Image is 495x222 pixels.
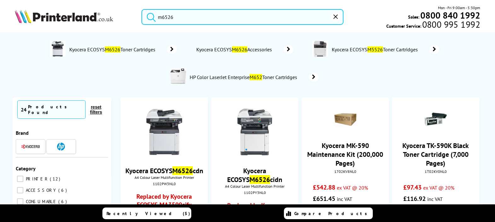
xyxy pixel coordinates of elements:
div: 1102PY3NL0 [216,190,294,195]
img: Printerland Logo [15,9,113,23]
div: 1T02KV0NL0 [397,169,475,174]
a: Kyocera ECOSYSM5526Toner Cartridges [331,41,439,58]
span: A4 Colour Laser Multifunction Printer [214,184,296,189]
span: Category [16,165,36,172]
mark: M5526 [367,46,383,53]
span: 0800 995 1992 [421,21,480,27]
a: Kyocera ECOSYSM6526cidn [227,166,282,184]
img: J7Z98A-conspage.jpg [170,69,186,84]
span: Kyocera ECOSYS Accessories [196,46,274,53]
div: 1702KV8NL0 [306,169,384,174]
span: Recently Viewed (5) [106,211,190,216]
a: Kyocera ECOSYSM6526Toner Cartridges [69,41,177,58]
span: 6 [58,199,68,204]
span: Compare Products [294,211,371,216]
img: kyocerta-m6026cdn-front-small.jpg [141,108,188,156]
a: Kyocera MK-590 Maintenance Kit (200,000 Pages) [307,141,383,168]
mark: M6526 [172,166,193,175]
a: Replaced by Kyocera ECOSYS MA2600cfx [222,201,287,221]
span: Sales: [408,14,419,20]
span: £542.88 [313,183,335,191]
span: £651.45 [313,195,335,203]
img: HP [57,143,65,151]
span: £97.43 [403,183,422,191]
span: Brand [16,130,29,136]
img: kyo-m2535-maintkit-small.jpg [334,108,356,130]
mark: M6526 [105,46,120,53]
input: CONSUMABLE 6 [17,198,23,205]
a: Printerland Logo [15,9,133,25]
button: reset filters [86,104,107,115]
span: £116.92 [403,195,426,203]
span: 24 [21,106,26,113]
div: 1102PW3NL0 [125,181,203,186]
span: HP Color LaserJet Enterprise Toner Cartridges [189,74,299,80]
span: ex VAT @ 20% [337,185,368,191]
a: Recently Viewed (5) [102,208,191,219]
img: kyocera-m6026cidn-front-small.jpg [231,108,278,156]
span: inc VAT [427,196,443,202]
mark: M6526 [232,46,247,53]
a: HP Color LaserJet EnterpriseM652Toner Cartridges [189,69,319,86]
img: 1102R83NL0-conspage.jpg [312,41,328,57]
span: ex VAT @ 20% [423,185,454,191]
div: Products Found [28,104,82,115]
span: inc VAT [337,196,352,202]
input: S [141,9,343,25]
img: Kyocera [21,144,40,149]
span: Kyocera ECOSYS Toner Cartridges [331,46,420,53]
span: ACCESSORY [24,187,58,193]
span: 12 [50,176,62,182]
a: Replaced by Kyocera ECOSYS MA3500cifx [132,192,197,212]
input: ACCESSORY 6 [17,187,23,193]
img: 1102PW3NL0-conspage.jpg [50,41,66,57]
a: 0800 840 1992 [419,12,480,18]
span: CONSUMABLE [24,199,58,204]
mark: M6526 [250,175,270,184]
mark: M652 [250,74,262,80]
a: Kyocera ECOSYSM6526Accessories [196,45,293,54]
span: PRINTER [24,176,49,182]
span: 6 [58,187,68,193]
a: Kyocera ECOSYSM6526cdn [125,166,203,175]
span: Kyocera ECOSYS Toner Cartridges [69,46,158,53]
b: 0800 840 1992 [420,9,480,21]
a: Kyocera TK-590K Black Toner Cartridge (7,000 Pages) [402,141,469,168]
span: A4 Colour Laser Multifunction Printer [124,175,205,180]
a: Compare Products [284,208,373,219]
span: Customer Service: [386,21,480,29]
input: PRINTER 12 [17,176,23,182]
span: Mon - Fri 9:00am - 5:30pm [438,5,480,11]
img: Kyocera-1T02KV0NL0-Black-Toner-Small.gif [425,108,447,130]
